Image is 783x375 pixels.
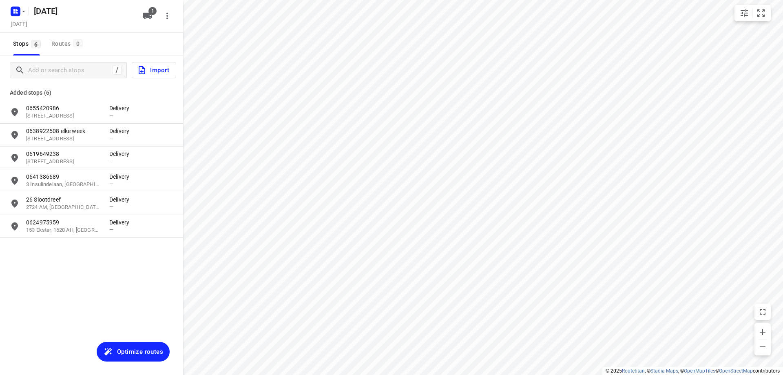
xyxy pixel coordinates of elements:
span: 6 [31,40,41,48]
a: OpenStreetMap [719,368,753,374]
p: 153 Ekster, 1628 AH, Hoorn, NL [26,226,101,234]
p: Added stops (6) [10,88,173,98]
p: 339 Lekkenburg, 2804 TR, Gouda, NL [26,158,101,166]
p: Delivery [109,173,134,181]
input: Add or search stops [28,64,113,77]
li: © 2025 , © , © © contributors [606,368,780,374]
button: Map settings [736,5,752,21]
p: Delivery [109,195,134,204]
a: Import [127,62,176,78]
span: 0 [73,39,83,47]
span: — [109,204,113,210]
h5: Project date [7,19,31,29]
p: 0638922508 elke week [26,127,101,135]
p: 2724 AM, [GEOGRAPHIC_DATA], [GEOGRAPHIC_DATA] [26,204,101,211]
p: 0624975959 [26,218,101,226]
span: Stops [13,39,43,49]
a: Routetitan [622,368,645,374]
a: OpenMapTiles [684,368,715,374]
span: — [109,181,113,187]
span: — [109,112,113,118]
button: Optimize routes [97,342,170,362]
span: Import [137,65,169,75]
button: 1 [139,8,156,24]
span: — [109,226,113,233]
span: 1 [148,7,157,15]
p: Delivery [109,104,134,112]
p: 176 Mariëndaal, 1025 BV, Amsterdam, NL [26,135,101,143]
p: 0641386689 [26,173,101,181]
button: More [159,8,175,24]
p: Delivery [109,218,134,226]
a: Stadia Maps [650,368,678,374]
button: Fit zoom [753,5,769,21]
h5: Rename [31,4,136,18]
div: / [113,66,122,75]
p: Delivery [109,127,134,135]
p: 3 Insulindelaan, 1521 BA, Wormerveer, NL [26,181,101,189]
span: — [109,158,113,164]
span: Optimize routes [117,346,163,357]
p: 26 Slootdreef [26,195,101,204]
p: 0655420986 [26,104,101,112]
div: Routes [51,39,85,49]
p: Delivery [109,150,134,158]
span: — [109,135,113,141]
p: 0619649238 [26,150,101,158]
div: small contained button group [734,5,771,21]
button: Import [132,62,176,78]
p: 48 Sterrebosstraat, 2013 PC, Haarlem, NL [26,112,101,120]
